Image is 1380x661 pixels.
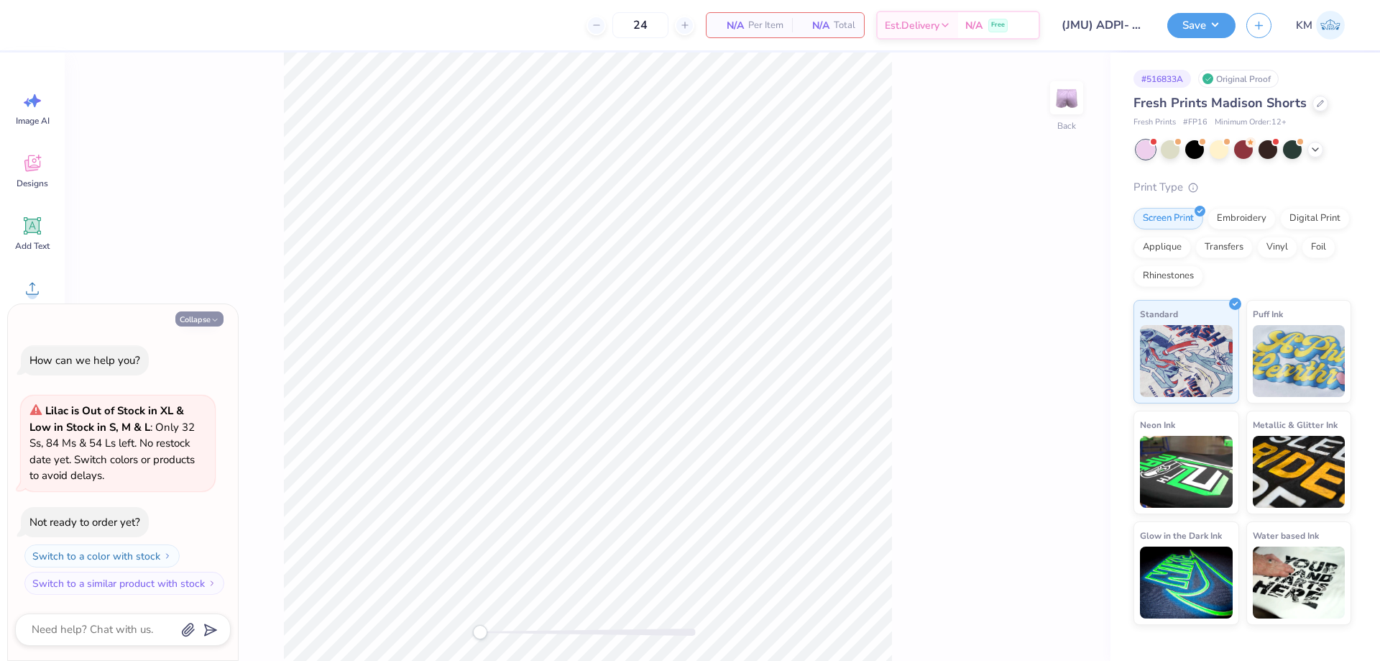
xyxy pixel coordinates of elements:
[1316,11,1345,40] img: Karl Michael Narciza
[1133,237,1191,258] div: Applique
[29,404,195,483] span: : Only 32 Ss, 84 Ms & 54 Ls left. No restock date yet. Switch colors or products to avoid delays.
[1253,417,1338,432] span: Metallic & Glitter Ink
[991,20,1005,30] span: Free
[29,353,140,368] div: How can we help you?
[1140,528,1222,543] span: Glow in the Dark Ink
[1051,11,1156,40] input: Untitled Design
[163,552,172,560] img: Switch to a color with stock
[1253,436,1345,508] img: Metallic & Glitter Ink
[1289,11,1351,40] a: KM
[1257,237,1297,258] div: Vinyl
[1140,417,1175,432] span: Neon Ink
[1253,325,1345,397] img: Puff Ink
[965,18,983,33] span: N/A
[1167,13,1236,38] button: Save
[24,572,224,595] button: Switch to a similar product with stock
[885,18,939,33] span: Est. Delivery
[15,240,50,252] span: Add Text
[208,579,216,588] img: Switch to a similar product with stock
[18,303,47,314] span: Upload
[29,515,140,529] div: Not ready to order yet?
[17,178,48,189] span: Designs
[1133,179,1351,196] div: Print Type
[1253,528,1319,543] span: Water based Ink
[16,115,50,127] span: Image AI
[834,18,855,33] span: Total
[801,18,829,33] span: N/A
[612,12,668,38] input: – –
[29,404,184,434] strong: Lilac is Out of Stock in XL & Low in Stock in S, M & L
[1133,94,1307,111] span: Fresh Prints Madison Shorts
[1052,83,1081,112] img: Back
[24,544,180,567] button: Switch to a color with stock
[1198,70,1279,88] div: Original Proof
[473,625,487,639] div: Accessibility label
[1302,237,1335,258] div: Foil
[1207,208,1276,229] div: Embroidery
[748,18,783,33] span: Per Item
[175,311,224,327] button: Collapse
[1133,117,1176,129] span: Fresh Prints
[1253,547,1345,619] img: Water based Ink
[1253,306,1283,322] span: Puff Ink
[1133,70,1191,88] div: # 516833A
[1140,325,1233,397] img: Standard
[1280,208,1350,229] div: Digital Print
[1296,17,1312,34] span: KM
[1133,208,1203,229] div: Screen Print
[1057,119,1076,132] div: Back
[1195,237,1253,258] div: Transfers
[1140,306,1178,322] span: Standard
[715,18,744,33] span: N/A
[1183,117,1207,129] span: # FP16
[1140,436,1233,508] img: Neon Ink
[1133,265,1203,287] div: Rhinestones
[1215,117,1287,129] span: Minimum Order: 12 +
[1140,547,1233,619] img: Glow in the Dark Ink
